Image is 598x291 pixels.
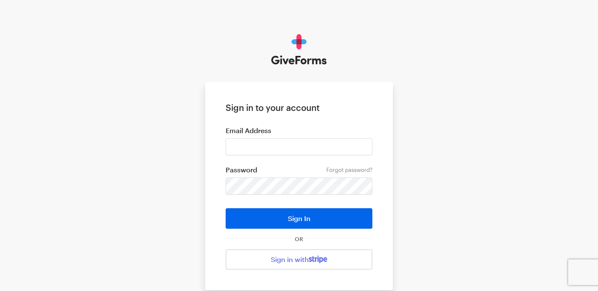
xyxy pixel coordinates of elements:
[293,236,305,242] span: OR
[226,126,372,135] label: Email Address
[326,166,372,173] a: Forgot password?
[271,34,327,65] img: GiveForms
[226,166,372,174] label: Password
[309,256,327,263] img: stripe-07469f1003232ad58a8838275b02f7af1ac9ba95304e10fa954b414cd571f63b.svg
[226,249,372,270] a: Sign in with
[226,102,372,113] h1: Sign in to your account
[226,208,372,229] button: Sign In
